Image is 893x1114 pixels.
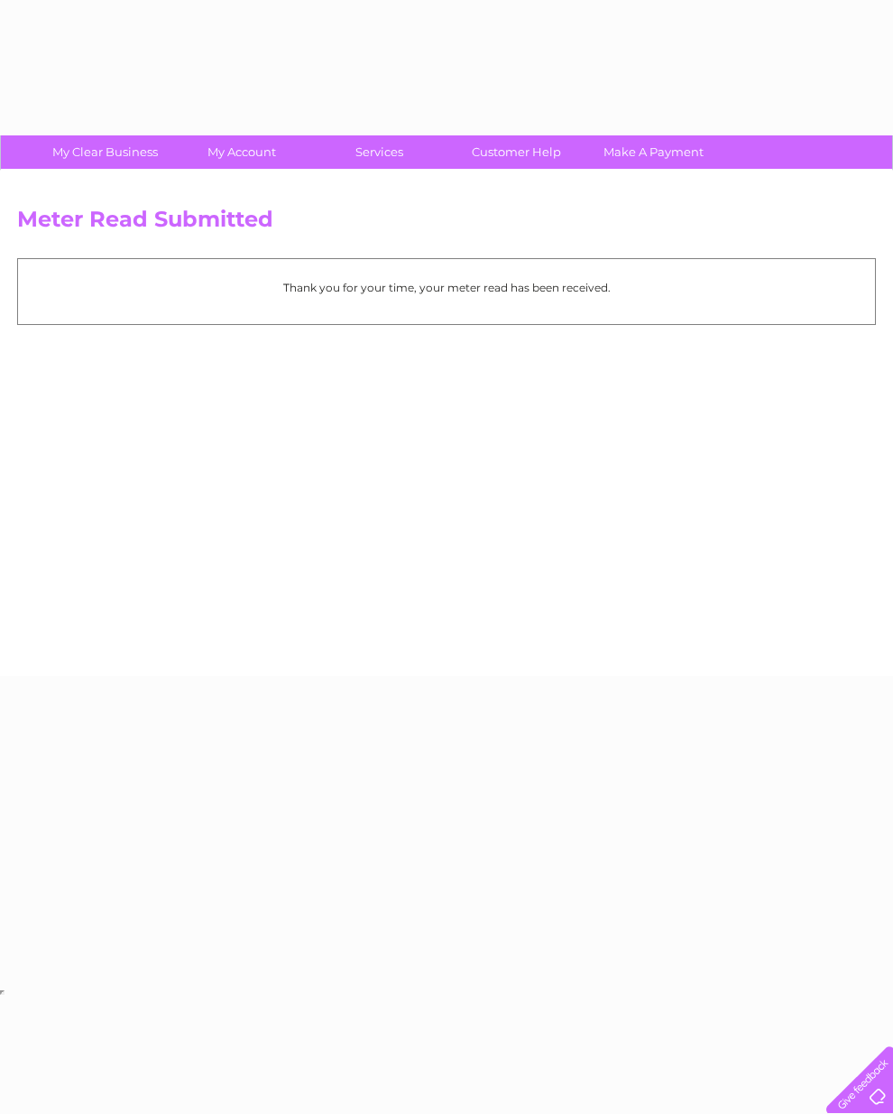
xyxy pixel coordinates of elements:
a: Services [305,135,454,169]
a: Customer Help [442,135,591,169]
h2: Meter Read Submitted [17,207,876,241]
a: My Clear Business [31,135,180,169]
p: Thank you for your time, your meter read has been received. [27,279,866,296]
a: My Account [168,135,317,169]
a: Make A Payment [579,135,728,169]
